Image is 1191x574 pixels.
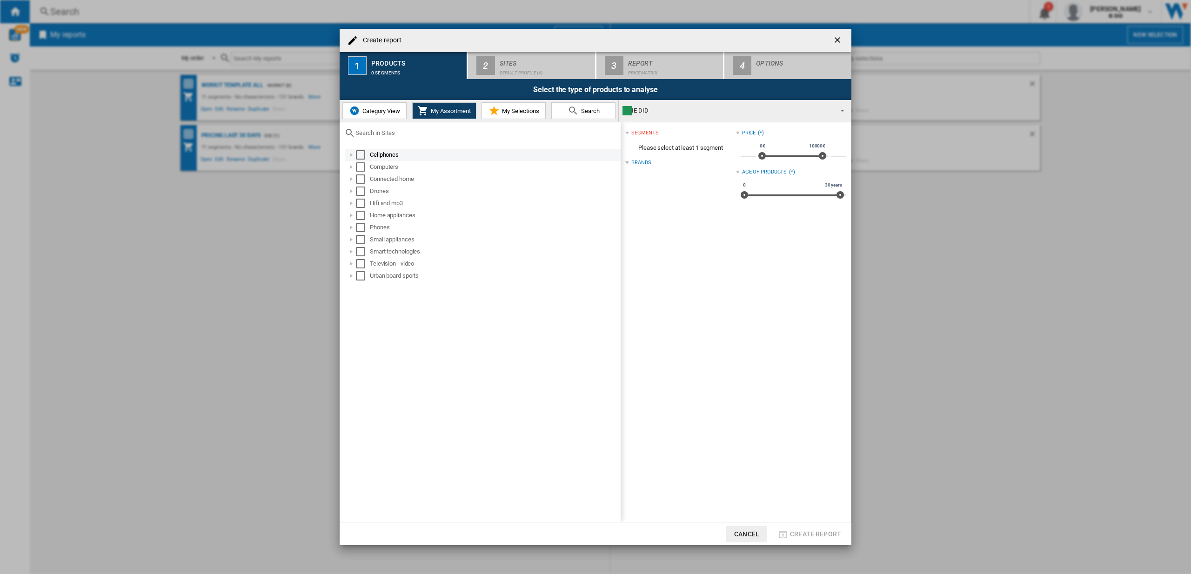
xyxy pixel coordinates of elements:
[808,142,827,150] span: 10000€
[758,142,767,150] span: 0€
[370,235,619,244] div: Small appliances
[340,52,468,79] button: 1 Products 0 segments
[356,223,370,232] md-checkbox: Select
[476,56,495,75] div: 2
[370,199,619,208] div: Hifi and mp3
[371,56,463,66] div: Products
[356,211,370,220] md-checkbox: Select
[482,102,546,119] button: My Selections
[356,187,370,196] md-checkbox: Select
[605,56,623,75] div: 3
[370,211,619,220] div: Home appliances
[742,168,787,176] div: Age of products
[356,259,370,268] md-checkbox: Select
[596,52,724,79] button: 3 Report Price Matrix
[631,129,658,137] div: segments
[628,66,720,75] div: Price Matrix
[356,199,370,208] md-checkbox: Select
[823,181,843,189] span: 30 years
[356,271,370,280] md-checkbox: Select
[358,36,401,45] h4: Create report
[625,139,736,157] span: Please select at least 1 segment
[726,526,767,542] button: Cancel
[500,107,539,114] span: My Selections
[370,187,619,196] div: Drones
[356,247,370,256] md-checkbox: Select
[833,35,844,47] ng-md-icon: getI18NText('BUTTONS.CLOSE_DIALOG')
[355,129,616,136] input: Search in Sites
[370,247,619,256] div: Smart technologies
[468,52,596,79] button: 2 Sites Default profile (4)
[370,150,619,160] div: Cellphones
[370,259,619,268] div: Television - video
[356,235,370,244] md-checkbox: Select
[790,530,841,538] span: Create report
[579,107,600,114] span: Search
[349,105,360,116] img: wiser-icon-blue.png
[370,223,619,232] div: Phones
[370,174,619,184] div: Connected home
[500,56,591,66] div: Sites
[342,102,407,119] button: Category View
[551,102,616,119] button: Search
[348,56,367,75] div: 1
[412,102,476,119] button: My Assortment
[356,150,370,160] md-checkbox: Select
[500,66,591,75] div: Default profile (4)
[829,31,848,50] button: getI18NText('BUTTONS.CLOSE_DIALOG')
[742,181,747,189] span: 0
[370,271,619,280] div: Urban board sports
[356,162,370,172] md-checkbox: Select
[628,56,720,66] div: Report
[370,162,619,172] div: Computers
[360,107,400,114] span: Category View
[356,174,370,184] md-checkbox: Select
[622,104,832,117] div: IE DID
[340,79,851,100] div: Select the type of products to analyse
[742,129,756,137] div: Price
[428,107,471,114] span: My Assortment
[371,66,463,75] div: 0 segments
[775,526,844,542] button: Create report
[756,56,848,66] div: Options
[631,159,651,167] div: Brands
[724,52,851,79] button: 4 Options
[733,56,751,75] div: 4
